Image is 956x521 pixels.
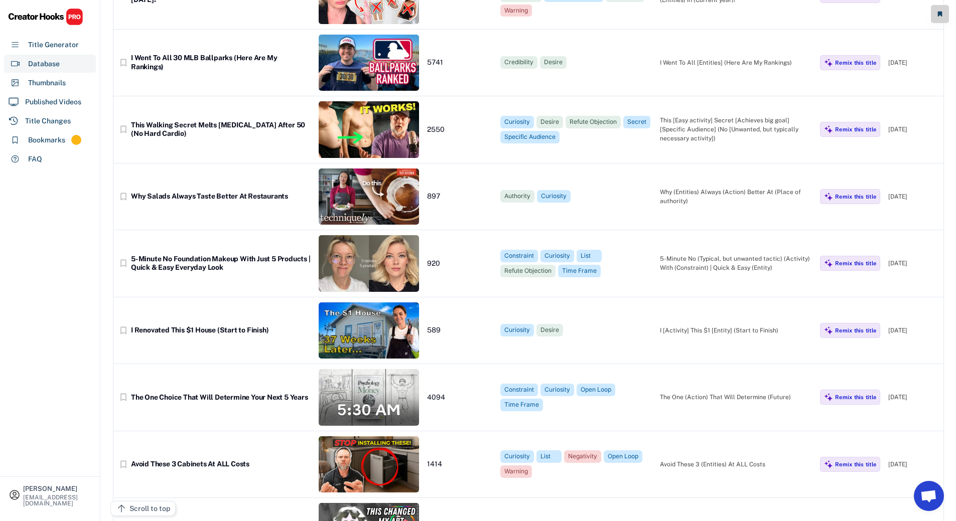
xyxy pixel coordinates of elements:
[504,386,534,394] div: Constraint
[504,133,556,141] div: Specific Audience
[824,460,833,469] img: MagicMajor%20%28Purple%29.svg
[888,58,938,67] div: [DATE]
[504,58,533,67] div: Credibility
[504,452,530,461] div: Curiosity
[504,326,530,334] div: Curiosity
[660,58,812,67] div: I Went To All [Entities] (Here Are My Rankings)
[319,302,419,359] img: thumbnail%20%2841%29.jpg
[25,116,71,126] div: Title Changes
[888,259,938,268] div: [DATE]
[319,35,419,91] img: thumbnail%20%2854%29.jpg
[824,259,833,268] img: MagicMajor%20%28Purple%29.svg
[319,436,419,493] img: thumbnail%20%2847%29.jpg
[118,325,128,335] button: bookmark_border
[131,393,311,402] div: The One Choice That Will Determine Your Next 5 Years
[544,58,563,67] div: Desire
[28,40,79,50] div: Title Generator
[427,125,492,134] div: 2550
[319,369,419,426] img: thumbnail%20%2827%29.jpg
[319,235,419,292] img: thumbnail%20%2863%29.jpg
[888,460,938,469] div: [DATE]
[131,121,311,138] div: This Walking Secret Melts [MEDICAL_DATA] After 50 (No Hard Cardio)
[23,494,91,506] div: [EMAIL_ADDRESS][DOMAIN_NAME]
[28,78,66,88] div: Thumbnails
[504,118,530,126] div: Curiosity
[660,188,812,206] div: Why (Entities) Always (Action) Better At (Place of authority)
[504,401,539,409] div: Time Frame
[118,258,128,268] button: bookmark_border
[541,192,567,201] div: Curiosity
[427,192,492,201] div: 897
[568,452,597,461] div: Negativity
[319,101,419,158] img: thumbnail%20%2867%29.jpg
[824,125,833,134] img: MagicMajor%20%28Purple%29.svg
[888,326,938,335] div: [DATE]
[118,58,128,68] button: bookmark_border
[660,393,812,402] div: The One (Action) That Will Determine (Future)
[835,126,876,133] div: Remix this title
[562,267,597,275] div: Time Frame
[544,252,570,260] div: Curiosity
[888,393,938,402] div: [DATE]
[608,452,638,461] div: Open Loop
[28,135,65,145] div: Bookmarks
[131,255,311,272] div: 5-Minute No Foundation Makeup With Just 5 Products | Quick & Easy Everyday Look
[504,267,552,275] div: Refute Objection
[835,327,876,334] div: Remix this title
[824,393,833,402] img: MagicMajor%20%28Purple%29.svg
[118,459,128,469] button: bookmark_border
[131,54,311,71] div: I Went To All 30 MLB Ballparks (Here Are My Rankings)
[824,58,833,67] img: MagicMajor%20%28Purple%29.svg
[540,452,558,461] div: List
[835,59,876,66] div: Remix this title
[570,118,617,126] div: Refute Objection
[660,116,812,143] div: This [Easy activity] Secret [Achieves big goal] [Specific Audience] (No [Unwanted, but typically ...
[427,259,492,268] div: 920
[660,326,812,335] div: I [Activity] This $1 [Entity] (Start to Finish)
[118,192,128,202] button: bookmark_border
[540,326,559,334] div: Desire
[131,326,311,335] div: I Renovated This $1 House (Start to Finish)
[319,168,419,225] img: thumbnail%20%2856%29.jpg
[504,467,528,476] div: Warning
[131,460,311,469] div: Avoid These 3 Cabinets At ALL Costs
[23,485,91,492] div: [PERSON_NAME]
[427,393,492,402] div: 4094
[824,192,833,201] img: MagicMajor%20%28Purple%29.svg
[129,503,170,514] div: Scroll to top
[504,252,534,260] div: Constraint
[118,392,128,402] button: bookmark_border
[581,386,611,394] div: Open Loop
[824,326,833,335] img: MagicMajor%20%28Purple%29.svg
[28,154,42,164] div: FAQ
[581,252,598,260] div: List
[131,192,311,201] div: Why Salads Always Taste Better At Restaurants
[627,118,646,126] div: Secret
[660,460,812,469] div: Avoid These 3 (Entities) At ALL Costs
[888,125,938,134] div: [DATE]
[835,193,876,200] div: Remix this title
[427,58,492,67] div: 5741
[8,8,83,26] img: CHPRO%20Logo.svg
[28,59,60,69] div: Database
[25,97,81,107] div: Published Videos
[835,394,876,401] div: Remix this title
[540,118,559,126] div: Desire
[660,254,812,272] div: 5-Minute No (Typical, but unwanted tactic) (Activity) With (Constraint) | Quick & Easy (Entity)
[504,7,528,15] div: Warning
[504,192,530,201] div: Authority
[427,460,492,469] div: 1414
[888,192,938,201] div: [DATE]
[118,124,128,134] button: bookmark_border
[835,461,876,468] div: Remix this title
[914,481,944,511] a: Open chat
[835,260,876,267] div: Remix this title
[427,326,492,335] div: 589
